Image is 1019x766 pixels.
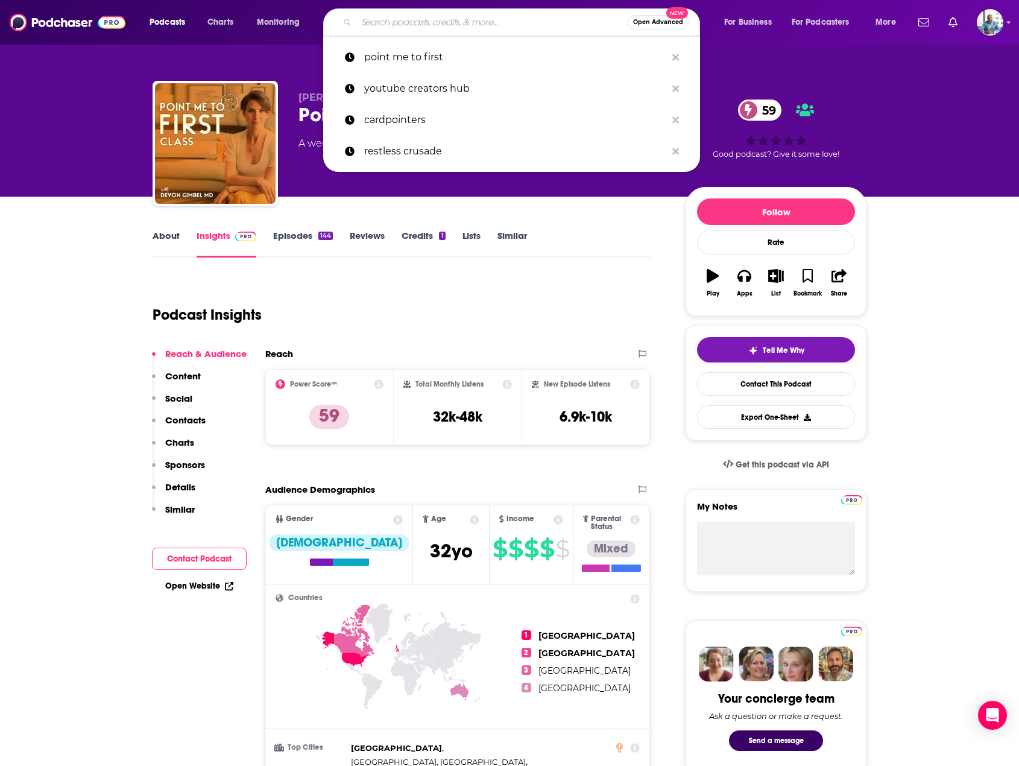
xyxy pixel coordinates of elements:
[462,230,481,258] a: Lists
[402,230,445,258] a: Credits1
[713,450,839,480] a: Get this podcast via API
[560,408,612,426] h3: 6.9k-10k
[335,8,711,36] div: Search podcasts, credits, & more...
[152,481,195,504] button: Details
[737,290,752,297] div: Apps
[841,627,862,636] img: Podchaser Pro
[944,12,962,33] a: Show notifications dropdown
[524,539,538,559] span: $
[841,493,862,505] a: Pro website
[439,232,445,240] div: 1
[633,19,683,25] span: Open Advanced
[724,14,772,31] span: For Business
[323,136,700,167] a: restless crusade
[792,261,823,305] button: Bookmark
[153,306,262,324] h1: Podcast Insights
[152,370,201,393] button: Content
[153,230,180,258] a: About
[350,230,385,258] a: Reviews
[165,481,195,493] p: Details
[841,625,862,636] a: Pro website
[197,230,256,258] a: InsightsPodchaser Pro
[697,372,855,396] a: Contact This Podcast
[750,100,782,121] span: 59
[522,665,531,675] span: 3
[323,42,700,73] a: point me to first
[544,380,610,388] h2: New Episode Listens
[831,290,847,297] div: Share
[591,515,628,531] span: Parental Status
[699,647,734,682] img: Sydney Profile
[165,581,233,591] a: Open Website
[152,348,247,370] button: Reach & Audience
[729,730,823,751] button: Send a message
[736,460,829,470] span: Get this podcast via API
[364,73,666,104] p: youtube creators hub
[257,14,300,31] span: Monitoring
[977,9,1003,36] img: User Profile
[433,408,482,426] h3: 32k-48k
[978,701,1007,730] div: Open Intercom Messenger
[165,393,192,404] p: Social
[867,13,911,32] button: open menu
[697,230,855,255] div: Rate
[248,13,315,32] button: open menu
[555,539,569,559] span: $
[793,290,822,297] div: Bookmark
[152,459,205,481] button: Sponsors
[506,515,534,523] span: Income
[497,230,527,258] a: Similar
[150,14,185,31] span: Podcasts
[152,504,195,526] button: Similar
[165,370,201,382] p: Content
[165,459,205,470] p: Sponsors
[298,136,505,151] div: A weekly podcast
[841,495,862,505] img: Podchaser Pro
[152,393,192,415] button: Social
[152,437,194,459] button: Charts
[152,548,247,570] button: Contact Podcast
[522,648,531,657] span: 2
[771,290,781,297] div: List
[364,136,666,167] p: restless crusade
[748,346,758,355] img: tell me why sparkle
[666,7,688,19] span: New
[493,539,507,559] span: $
[686,92,866,166] div: 59Good podcast? Give it some love!
[364,42,666,73] p: point me to first
[824,261,855,305] button: Share
[540,539,554,559] span: $
[276,744,346,752] h3: Top Cities
[309,405,349,429] p: 59
[709,711,843,721] div: Ask a question or make a request.
[713,150,839,159] span: Good podcast? Give it some love!
[728,261,760,305] button: Apps
[155,83,276,204] img: Point Me To First Class
[778,647,813,682] img: Jules Profile
[152,414,206,437] button: Contacts
[298,92,405,103] span: [PERSON_NAME] MD
[141,13,201,32] button: open menu
[697,501,855,522] label: My Notes
[265,484,375,495] h2: Audience Demographics
[538,683,631,694] span: [GEOGRAPHIC_DATA]
[288,594,323,602] span: Countries
[207,14,233,31] span: Charts
[265,348,293,359] h2: Reach
[522,630,531,640] span: 1
[716,13,787,32] button: open menu
[10,11,125,34] img: Podchaser - Follow, Share and Rate Podcasts
[323,104,700,136] a: cardpointers
[165,504,195,515] p: Similar
[784,13,867,32] button: open menu
[587,540,636,557] div: Mixed
[356,13,628,32] input: Search podcasts, credits, & more...
[913,12,934,33] a: Show notifications dropdown
[739,647,774,682] img: Barbara Profile
[165,437,194,448] p: Charts
[200,13,241,32] a: Charts
[697,261,728,305] button: Play
[818,647,853,682] img: Jon Profile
